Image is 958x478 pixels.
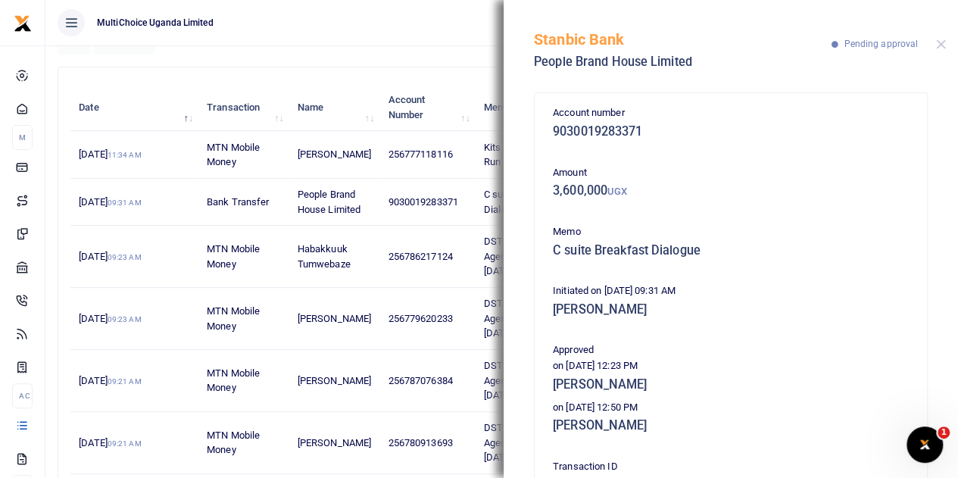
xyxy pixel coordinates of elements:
[553,302,909,317] h5: [PERSON_NAME]
[298,148,371,160] span: [PERSON_NAME]
[553,418,909,433] h5: [PERSON_NAME]
[388,251,452,262] span: 256786217124
[484,236,566,276] span: DSTV for business Agent commission [DATE]
[553,124,909,139] h5: 9030019283371
[108,151,142,159] small: 11:34 AM
[298,437,371,448] span: [PERSON_NAME]
[534,55,832,70] h5: People Brand House Limited
[79,251,141,262] span: [DATE]
[484,298,566,339] span: DSTV for business Agent commission [DATE]
[553,283,909,299] p: Initiated on [DATE] 09:31 AM
[207,430,260,456] span: MTN Mobile Money
[388,375,452,386] span: 256787076384
[553,243,909,258] h5: C suite Breakfast Dialogue
[79,437,141,448] span: [DATE]
[553,342,909,358] p: Approved
[553,105,909,121] p: Account number
[207,243,260,270] span: MTN Mobile Money
[553,377,909,392] h5: [PERSON_NAME]
[388,148,452,160] span: 256777118116
[534,30,832,48] h5: Stanbic Bank
[476,84,598,131] th: Memo: activate to sort column ascending
[108,439,142,448] small: 09:21 AM
[553,358,909,374] p: on [DATE] 12:23 PM
[298,313,371,324] span: [PERSON_NAME]
[379,84,476,131] th: Account Number: activate to sort column ascending
[70,84,198,131] th: Date: activate to sort column descending
[907,426,943,463] iframe: Intercom live chat
[108,315,142,323] small: 09:23 AM
[14,14,32,33] img: logo-small
[289,84,380,131] th: Name: activate to sort column ascending
[388,196,457,208] span: 9030019283371
[484,189,560,215] span: C suite Breakfast Dialogue
[553,224,909,240] p: Memo
[207,196,269,208] span: Bank Transfer
[388,437,452,448] span: 256780913693
[936,39,946,49] button: Close
[198,84,289,131] th: Transaction: activate to sort column ascending
[388,313,452,324] span: 256779620233
[207,367,260,394] span: MTN Mobile Money
[484,422,566,463] span: DSTV for business Agent commission [DATE]
[553,165,909,181] p: Amount
[938,426,950,439] span: 1
[12,125,33,150] li: M
[79,196,141,208] span: [DATE]
[553,183,909,198] h5: 3,600,000
[79,313,141,324] span: [DATE]
[484,142,580,168] span: Kits for Independence Run for staff
[298,375,371,386] span: [PERSON_NAME]
[14,17,32,28] a: logo-small logo-large logo-large
[844,39,918,49] span: Pending approval
[207,305,260,332] span: MTN Mobile Money
[298,243,351,270] span: Habakkuuk Tumwebaze
[79,375,141,386] span: [DATE]
[484,360,566,401] span: DSTV for business Agent commission [DATE]
[207,142,260,168] span: MTN Mobile Money
[108,377,142,386] small: 09:21 AM
[79,148,141,160] span: [DATE]
[108,198,142,207] small: 09:31 AM
[298,189,360,215] span: People Brand House Limited
[91,16,220,30] span: MultiChoice Uganda Limited
[12,383,33,408] li: Ac
[607,186,627,197] small: UGX
[108,253,142,261] small: 09:23 AM
[553,459,909,475] p: Transaction ID
[553,400,909,416] p: on [DATE] 12:50 PM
